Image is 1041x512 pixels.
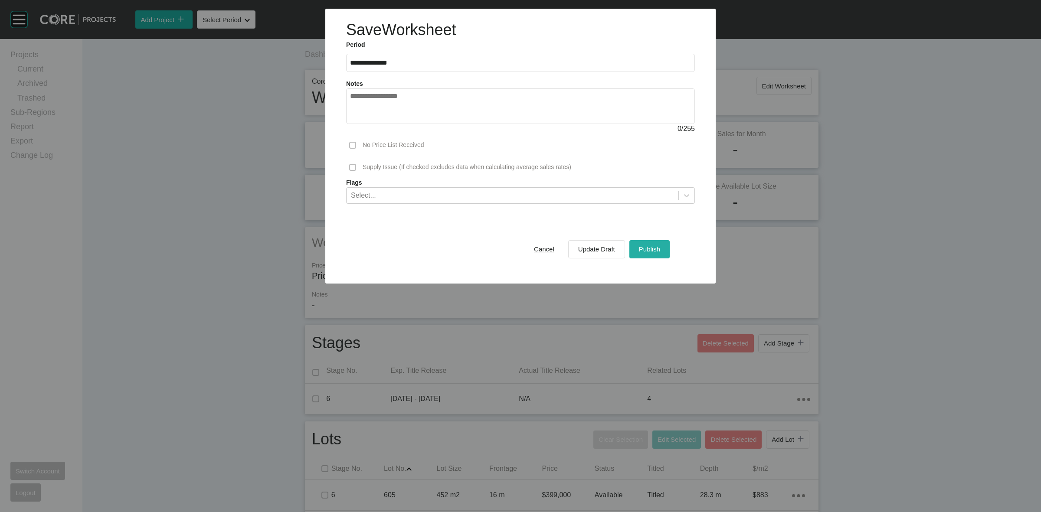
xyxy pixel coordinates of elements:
label: Flags [346,179,695,187]
span: Cancel [534,245,554,253]
div: Select... [351,190,376,200]
label: Period [346,41,695,49]
h1: Save Worksheet [346,19,456,41]
button: Update Draft [568,240,625,258]
button: Publish [629,240,670,258]
span: Update Draft [578,245,615,253]
p: Supply Issue (If checked excludes data when calculating average sales rates) [363,163,571,172]
p: No Price List Received [363,141,424,150]
label: Notes [346,80,363,87]
span: 0 [678,125,681,132]
span: Publish [639,245,660,253]
button: Cancel [524,240,564,258]
div: / 255 [346,124,695,134]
